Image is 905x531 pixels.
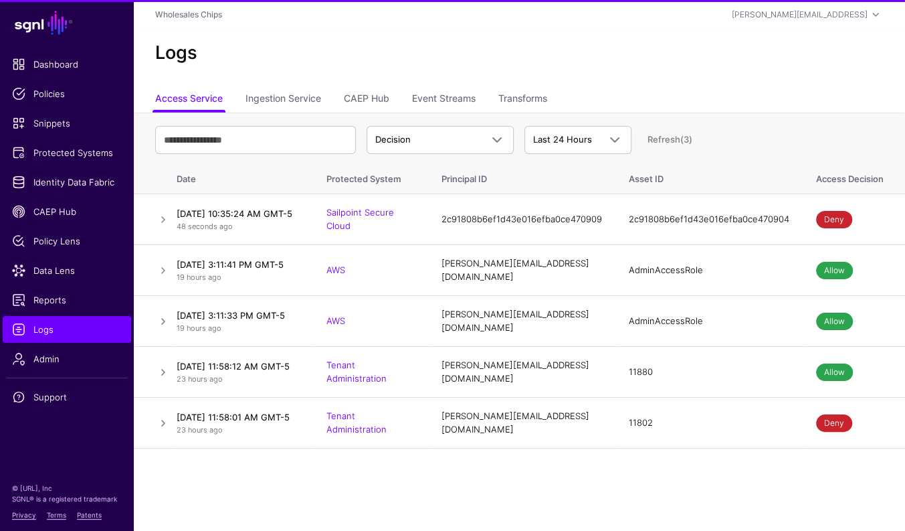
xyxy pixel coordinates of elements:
h4: [DATE] 10:35:24 AM GMT-5 [177,208,300,220]
a: Transforms [498,87,547,112]
h4: [DATE] 3:11:41 PM GMT-5 [177,258,300,271]
a: Refresh (3) [647,134,692,145]
a: Data Lens [3,257,131,284]
span: Decision [375,134,411,145]
a: SGNL [8,8,126,37]
span: Snippets [12,117,122,130]
td: 11802 [615,398,803,449]
th: Access Decision [803,159,905,194]
td: AdminAccessRole [615,296,803,347]
a: Snippets [3,110,131,137]
a: Ingestion Service [245,87,321,112]
td: [PERSON_NAME][EMAIL_ADDRESS][DOMAIN_NAME] [428,245,615,296]
td: 2c91808b6ef1d43e016efba0ce470904 [615,194,803,245]
span: Policies [12,87,122,100]
th: Protected System [313,159,428,194]
a: Event Streams [412,87,476,112]
span: Logs [12,323,122,336]
p: 48 seconds ago [177,221,300,232]
a: Policies [3,80,131,107]
div: [PERSON_NAME][EMAIL_ADDRESS] [732,9,868,21]
a: Protected Systems [3,139,131,166]
a: Logs [3,316,131,343]
span: Data Lens [12,264,122,277]
span: Allow [816,262,853,279]
h4: [DATE] 11:58:12 AM GMT-5 [177,360,300,372]
a: CAEP Hub [344,87,389,112]
a: Wholesales Chips [155,9,222,19]
p: 23 hours ago [177,374,300,385]
a: Admin [3,346,131,372]
span: Dashboard [12,58,122,71]
a: Access Service [155,87,223,112]
span: Support [12,390,122,404]
a: CAEP Hub [3,198,131,225]
td: [PERSON_NAME][EMAIL_ADDRESS][DOMAIN_NAME] [428,398,615,449]
span: CAEP Hub [12,205,122,218]
span: Reports [12,293,122,307]
a: Tenant Administration [326,410,387,435]
a: Privacy [12,511,36,519]
h2: Logs [155,42,884,64]
span: Policy Lens [12,234,122,248]
span: Identity Data Fabric [12,175,122,189]
a: AWS [326,264,345,275]
span: Allow [816,313,853,330]
a: Reports [3,287,131,313]
p: © [URL], Inc [12,483,122,494]
span: Deny [816,211,852,228]
h4: [DATE] 3:11:33 PM GMT-5 [177,309,300,321]
a: Policy Lens [3,228,131,254]
td: [PERSON_NAME][EMAIL_ADDRESS][DOMAIN_NAME] [428,347,615,398]
a: AWS [326,315,345,326]
a: Terms [47,511,66,519]
td: [PERSON_NAME][EMAIL_ADDRESS][DOMAIN_NAME] [428,296,615,347]
a: Patents [77,511,102,519]
td: 11880 [615,347,803,398]
th: Asset ID [615,159,803,194]
td: AdminAccessRole [615,245,803,296]
a: Dashboard [3,51,131,78]
p: 19 hours ago [177,323,300,334]
th: Date [171,159,313,194]
span: Deny [816,414,852,432]
span: Last 24 Hours [533,134,592,145]
span: Admin [12,352,122,366]
h4: [DATE] 11:58:01 AM GMT-5 [177,411,300,423]
p: SGNL® is a registered trademark [12,494,122,504]
th: Principal ID [428,159,615,194]
a: Identity Data Fabric [3,169,131,196]
p: 19 hours ago [177,272,300,283]
a: Sailpoint Secure Cloud [326,207,394,231]
a: Tenant Administration [326,360,387,384]
td: 2c91808b6ef1d43e016efba0ce470909 [428,194,615,245]
span: Allow [816,364,853,381]
p: 23 hours ago [177,425,300,436]
span: Protected Systems [12,146,122,159]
